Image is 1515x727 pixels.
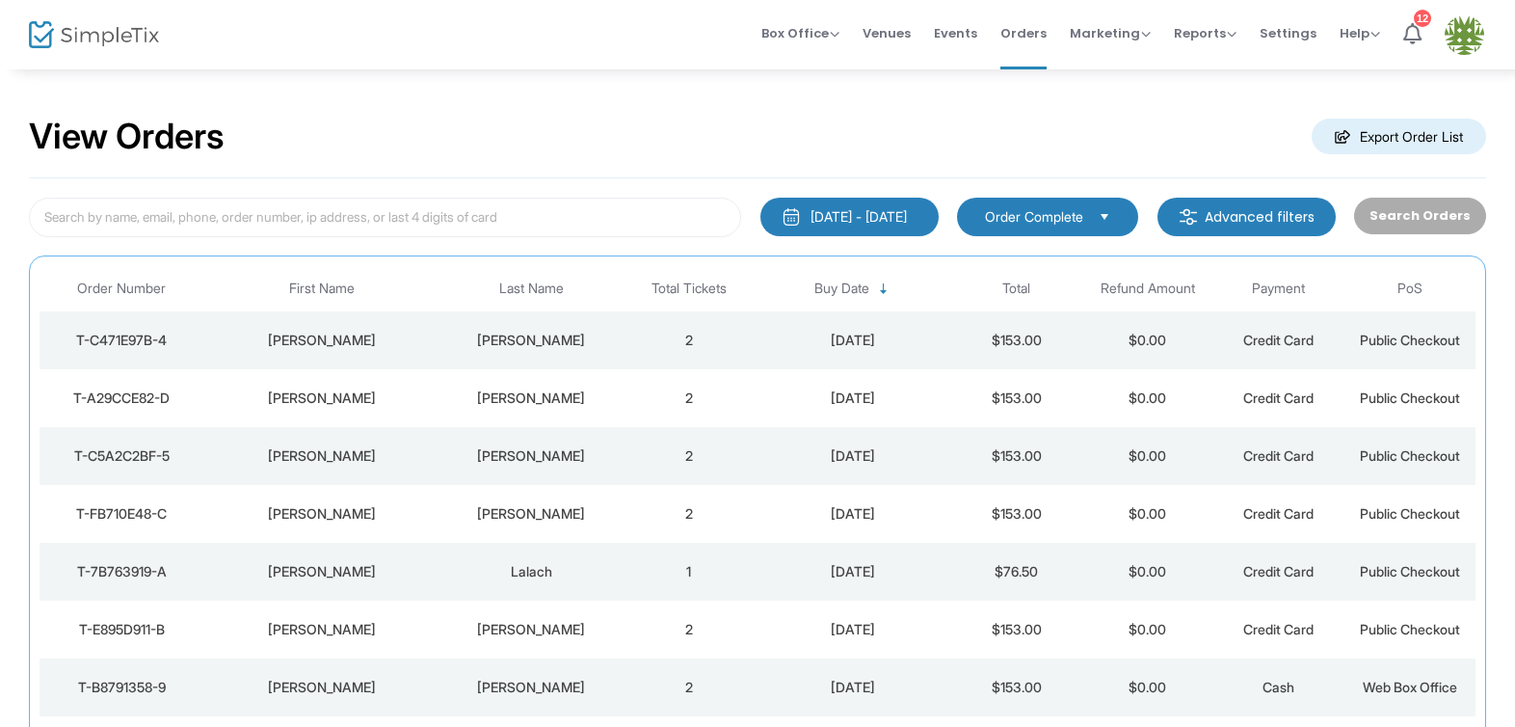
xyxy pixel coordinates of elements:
div: 2025-09-14 [759,678,946,697]
span: Payment [1252,281,1305,297]
span: Events [934,9,977,58]
td: $153.00 [951,427,1082,485]
td: $0.00 [1082,659,1213,716]
td: 2 [624,369,755,427]
div: Lalach [444,562,619,581]
td: 2 [624,601,755,659]
td: 2 [624,659,755,716]
div: 2025-09-15 [759,562,946,581]
span: Order Complete [985,207,1083,227]
span: Public Checkout [1360,447,1460,464]
span: Credit Card [1243,390,1314,406]
div: Hammond [444,678,619,697]
div: David [208,389,435,408]
div: T-B8791358-9 [44,678,199,697]
span: Public Checkout [1360,563,1460,579]
div: Anna [208,446,435,466]
span: First Name [289,281,355,297]
span: Credit Card [1243,332,1314,348]
span: Credit Card [1243,621,1314,637]
span: Last Name [499,281,564,297]
td: $0.00 [1082,427,1213,485]
td: $0.00 [1082,369,1213,427]
div: Ray [208,678,435,697]
span: Order Number [77,281,166,297]
td: $0.00 [1082,601,1213,659]
h2: View Orders [29,116,225,158]
span: Box Office [761,24,839,42]
div: [DATE] - [DATE] [811,207,907,227]
span: Venues [863,9,911,58]
span: Cash [1262,679,1294,695]
button: [DATE] - [DATE] [760,198,939,236]
m-button: Advanced filters [1157,198,1336,236]
img: monthly [782,207,801,227]
div: 12 [1414,10,1431,27]
td: $0.00 [1082,485,1213,543]
div: 2025-09-18 [759,331,946,350]
div: Heimbecker [444,620,619,639]
div: T-FB710E48-C [44,504,199,524]
td: $153.00 [951,601,1082,659]
div: T-C471E97B-4 [44,331,199,350]
div: T-A29CCE82-D [44,389,199,408]
td: 2 [624,311,755,369]
div: T-7B763919-A [44,562,199,581]
th: Refund Amount [1082,266,1213,311]
div: Christine [208,331,435,350]
td: 1 [624,543,755,601]
span: Public Checkout [1360,332,1460,348]
input: Search by name, email, phone, order number, ip address, or last 4 digits of card [29,198,741,237]
div: Darryl [208,562,435,581]
div: 2025-09-16 [759,504,946,524]
m-button: Export Order List [1312,119,1486,154]
span: Web Box Office [1363,679,1457,695]
span: PoS [1397,281,1422,297]
img: filter [1179,207,1198,227]
div: Burton [444,389,619,408]
td: 2 [624,427,755,485]
td: $0.00 [1082,311,1213,369]
button: Select [1091,206,1118,228]
div: David [208,620,435,639]
span: Marketing [1070,24,1151,42]
td: $153.00 [951,369,1082,427]
div: T-E895D911-B [44,620,199,639]
div: Marsh [444,331,619,350]
span: Credit Card [1243,447,1314,464]
span: Credit Card [1243,505,1314,522]
div: 2025-09-14 [759,620,946,639]
span: Sortable [876,282,891,297]
th: Total [951,266,1082,311]
span: Settings [1260,9,1316,58]
span: Orders [1000,9,1047,58]
td: $0.00 [1082,543,1213,601]
div: 2025-09-18 [759,389,946,408]
th: Total Tickets [624,266,755,311]
span: Help [1340,24,1380,42]
td: $153.00 [951,311,1082,369]
span: Public Checkout [1360,390,1460,406]
div: Gail [208,504,435,524]
div: Pritchard [444,504,619,524]
div: 2025-09-18 [759,446,946,466]
td: $76.50 [951,543,1082,601]
td: 2 [624,485,755,543]
div: T-C5A2C2BF-5 [44,446,199,466]
td: $153.00 [951,485,1082,543]
span: Reports [1174,24,1236,42]
div: Barkhouse [444,446,619,466]
span: Buy Date [814,281,869,297]
td: $153.00 [951,659,1082,716]
span: Public Checkout [1360,505,1460,522]
span: Public Checkout [1360,621,1460,637]
span: Credit Card [1243,563,1314,579]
